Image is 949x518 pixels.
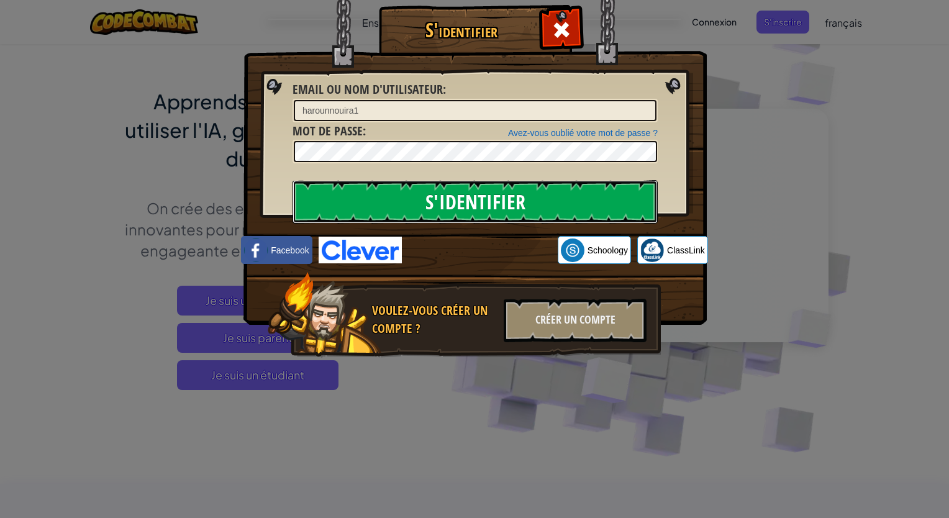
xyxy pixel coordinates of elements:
[588,244,628,257] span: Schoology
[293,122,363,139] span: Mot de passe
[293,81,443,98] span: Email ou nom d'utilisateur
[382,19,540,41] h1: S'identifier
[271,244,309,257] span: Facebook
[504,299,647,342] div: Créer un compte
[640,239,664,262] img: classlink-logo-small.png
[402,237,558,264] iframe: Bouton "Se connecter avec Google"
[508,128,658,138] a: Avez-vous oublié votre mot de passe ?
[561,239,584,262] img: schoology.png
[293,81,446,99] label: :
[293,122,366,140] label: :
[319,237,402,263] img: clever-logo-blue.png
[372,302,496,337] div: Voulez-vous créer un compte ?
[244,239,268,262] img: facebook_small.png
[293,180,658,224] input: S'identifier
[667,244,705,257] span: ClassLink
